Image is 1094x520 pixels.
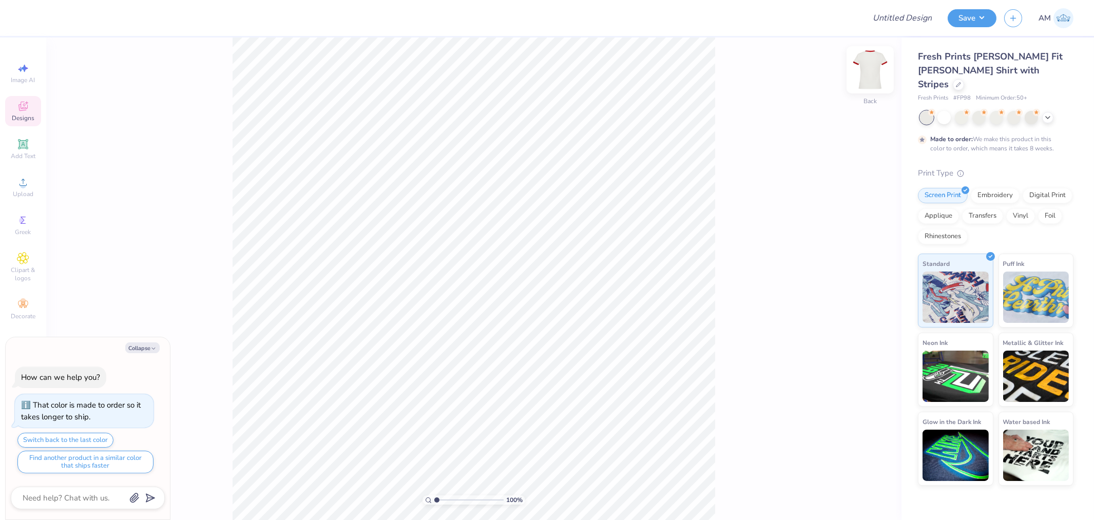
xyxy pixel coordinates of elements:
div: We make this product in this color to order, which means it takes 8 weeks. [930,134,1057,153]
img: Glow in the Dark Ink [923,430,989,481]
div: How can we help you? [21,372,100,382]
img: Water based Ink [1003,430,1069,481]
span: Add Text [11,152,35,160]
div: That color is made to order so it takes longer to ship. [21,400,141,422]
img: Puff Ink [1003,272,1069,323]
div: Transfers [962,208,1003,224]
input: Untitled Design [865,8,940,28]
span: AM [1039,12,1051,24]
span: Fresh Prints [918,94,948,103]
strong: Made to order: [930,135,973,143]
span: Standard [923,258,950,269]
span: Neon Ink [923,337,948,348]
span: Metallic & Glitter Ink [1003,337,1064,348]
span: Decorate [11,312,35,320]
div: Print Type [918,167,1073,179]
img: Neon Ink [923,351,989,402]
button: Switch back to the last color [17,433,113,448]
a: AM [1039,8,1073,28]
span: 100 % [506,495,523,505]
button: Save [948,9,996,27]
span: Water based Ink [1003,416,1050,427]
span: Upload [13,190,33,198]
img: Arvi Mikhail Parcero [1053,8,1073,28]
div: Back [863,97,877,106]
img: Back [850,49,891,90]
div: Embroidery [971,188,1020,203]
span: Designs [12,114,34,122]
span: Fresh Prints [PERSON_NAME] Fit [PERSON_NAME] Shirt with Stripes [918,50,1063,90]
button: Collapse [125,342,160,353]
span: Puff Ink [1003,258,1025,269]
img: Standard [923,272,989,323]
span: Image AI [11,76,35,84]
img: Metallic & Glitter Ink [1003,351,1069,402]
div: Applique [918,208,959,224]
div: Rhinestones [918,229,968,244]
button: Find another product in a similar color that ships faster [17,451,153,473]
span: Glow in the Dark Ink [923,416,981,427]
div: Digital Print [1023,188,1072,203]
div: Screen Print [918,188,968,203]
div: Vinyl [1006,208,1035,224]
span: Clipart & logos [5,266,41,282]
span: Greek [15,228,31,236]
span: # FP98 [953,94,971,103]
div: Foil [1038,208,1062,224]
span: Minimum Order: 50 + [976,94,1027,103]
